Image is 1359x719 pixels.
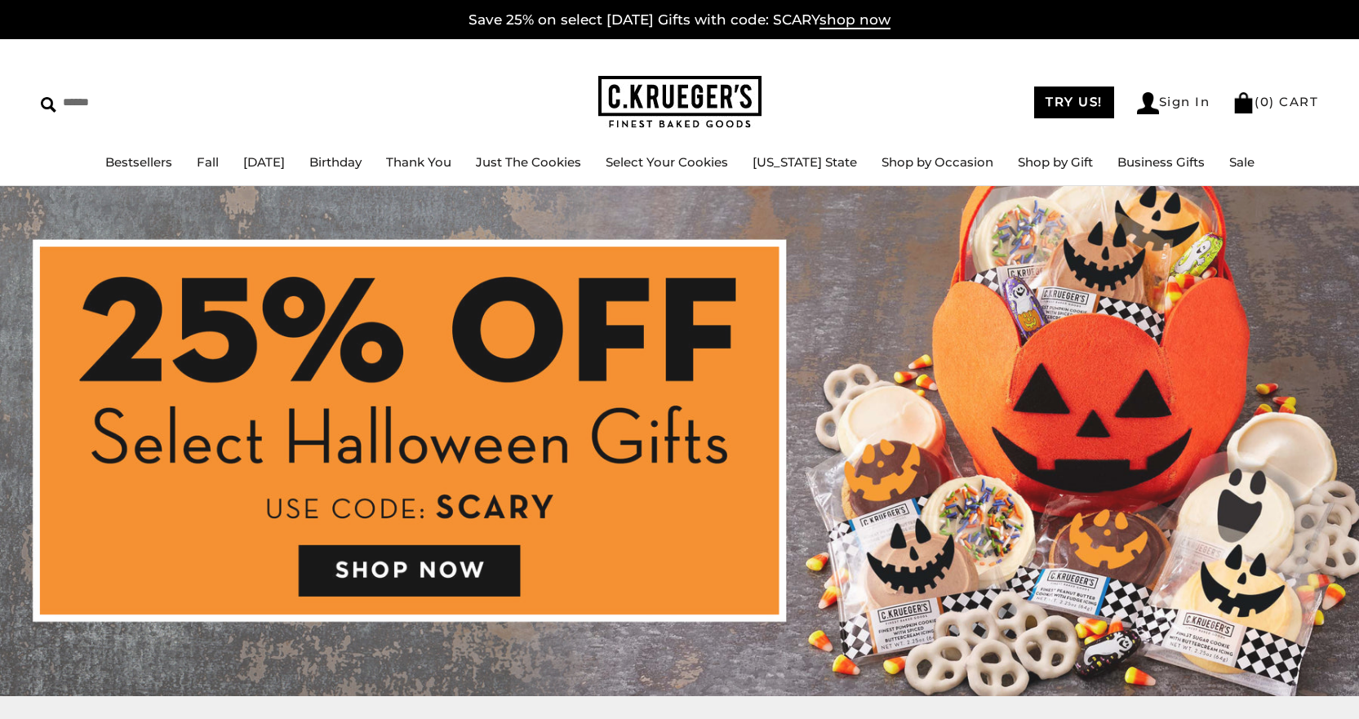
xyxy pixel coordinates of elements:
[1229,154,1255,170] a: Sale
[41,97,56,113] img: Search
[598,76,762,129] img: C.KRUEGER'S
[1137,92,1159,114] img: Account
[1232,92,1255,113] img: Bag
[1137,92,1210,114] a: Sign In
[882,154,993,170] a: Shop by Occasion
[41,90,235,115] input: Search
[606,154,728,170] a: Select Your Cookies
[819,11,890,29] span: shop now
[1232,94,1318,109] a: (0) CART
[753,154,857,170] a: [US_STATE] State
[1034,87,1114,118] a: TRY US!
[386,154,451,170] a: Thank You
[1260,94,1270,109] span: 0
[309,154,362,170] a: Birthday
[197,154,219,170] a: Fall
[243,154,285,170] a: [DATE]
[105,154,172,170] a: Bestsellers
[476,154,581,170] a: Just The Cookies
[1117,154,1205,170] a: Business Gifts
[469,11,890,29] a: Save 25% on select [DATE] Gifts with code: SCARYshop now
[1018,154,1093,170] a: Shop by Gift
